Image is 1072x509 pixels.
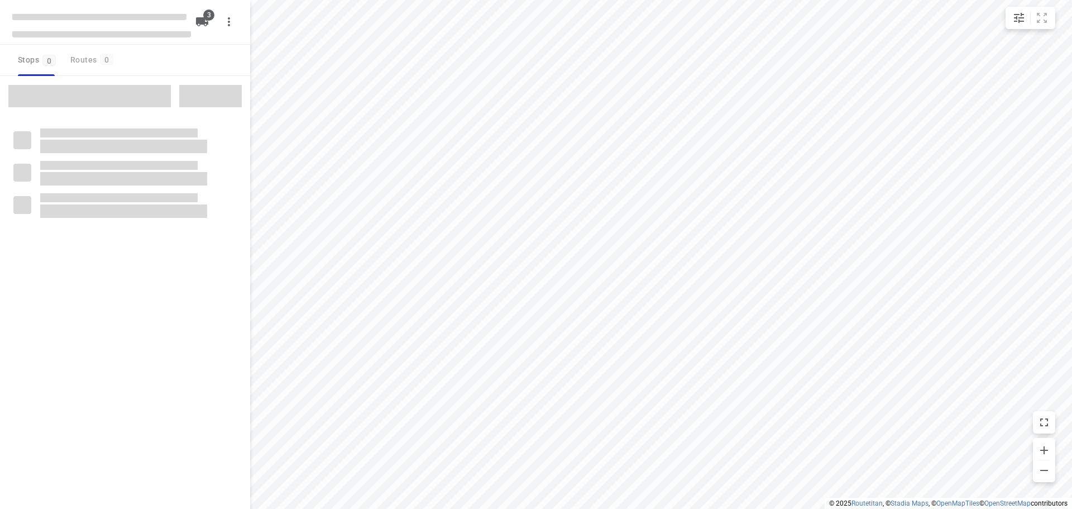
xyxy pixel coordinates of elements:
[936,500,979,507] a: OpenMapTiles
[851,500,883,507] a: Routetitan
[1008,7,1030,29] button: Map settings
[984,500,1031,507] a: OpenStreetMap
[1006,7,1055,29] div: small contained button group
[829,500,1068,507] li: © 2025 , © , © © contributors
[891,500,929,507] a: Stadia Maps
